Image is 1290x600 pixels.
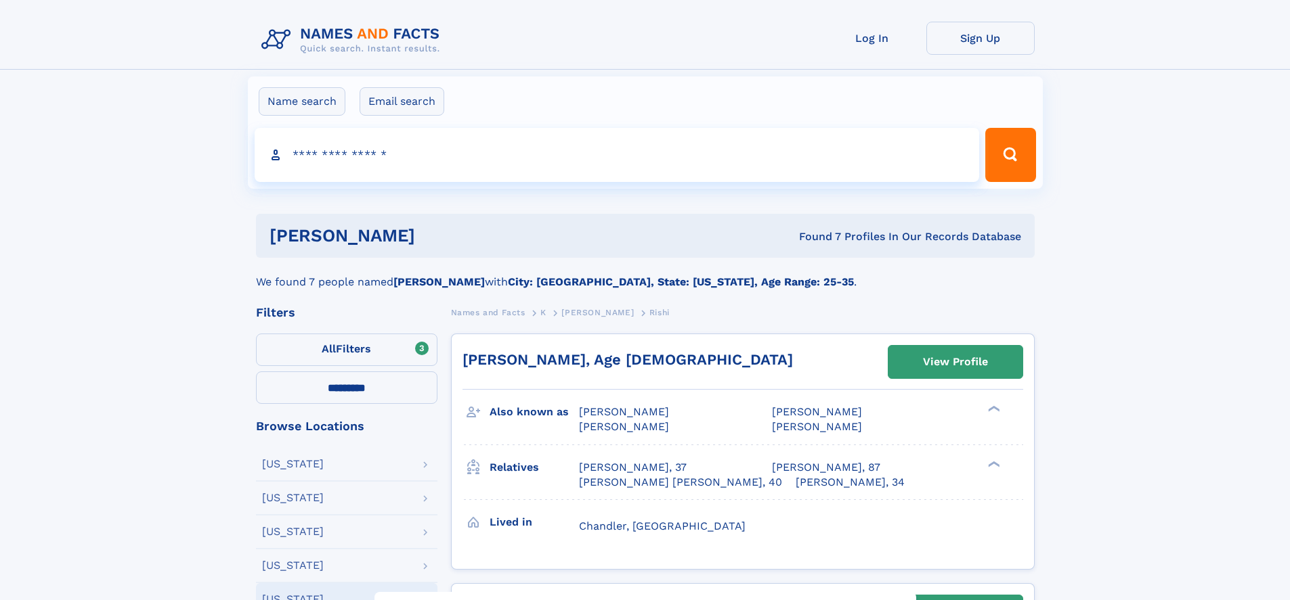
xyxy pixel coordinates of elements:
[360,87,444,116] label: Email search
[262,526,324,537] div: [US_STATE]
[649,308,670,317] span: Rishi
[579,520,746,532] span: Chandler, [GEOGRAPHIC_DATA]
[561,308,634,317] span: [PERSON_NAME]
[540,308,546,317] span: K
[463,351,793,368] a: [PERSON_NAME], Age [DEMOGRAPHIC_DATA]
[818,22,926,55] a: Log In
[256,306,437,319] div: Filters
[262,459,324,469] div: [US_STATE]
[256,333,437,366] label: Filters
[270,227,607,244] h1: [PERSON_NAME]
[540,304,546,321] a: K
[322,342,336,355] span: All
[262,492,324,503] div: [US_STATE]
[796,475,905,490] a: [PERSON_NAME], 34
[255,128,980,182] input: search input
[985,459,1001,468] div: ❯
[490,511,579,534] h3: Lived in
[579,460,687,475] a: [PERSON_NAME], 37
[772,405,862,418] span: [PERSON_NAME]
[579,420,669,433] span: [PERSON_NAME]
[508,275,854,288] b: City: [GEOGRAPHIC_DATA], State: [US_STATE], Age Range: 25-35
[985,405,1001,413] div: ❯
[256,22,451,58] img: Logo Names and Facts
[923,346,988,377] div: View Profile
[259,87,345,116] label: Name search
[393,275,485,288] b: [PERSON_NAME]
[772,420,862,433] span: [PERSON_NAME]
[888,346,1023,378] a: View Profile
[579,475,782,490] a: [PERSON_NAME] [PERSON_NAME], 40
[262,560,324,571] div: [US_STATE]
[607,229,1021,244] div: Found 7 Profiles In Our Records Database
[256,258,1035,290] div: We found 7 people named with .
[451,304,525,321] a: Names and Facts
[490,400,579,423] h3: Also known as
[256,420,437,432] div: Browse Locations
[579,405,669,418] span: [PERSON_NAME]
[926,22,1035,55] a: Sign Up
[490,456,579,479] h3: Relatives
[561,304,634,321] a: [PERSON_NAME]
[772,460,880,475] a: [PERSON_NAME], 87
[985,128,1035,182] button: Search Button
